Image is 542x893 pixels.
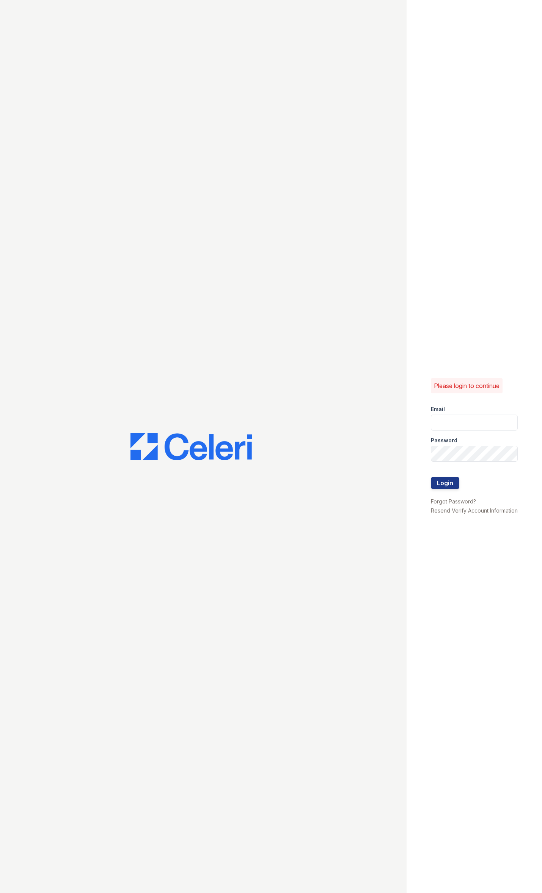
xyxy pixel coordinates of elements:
[434,381,500,390] p: Please login to continue
[431,437,457,444] label: Password
[431,498,476,505] a: Forgot Password?
[431,507,518,514] a: Resend Verify Account Information
[431,477,459,489] button: Login
[431,405,445,413] label: Email
[130,433,252,460] img: CE_Logo_Blue-a8612792a0a2168367f1c8372b55b34899dd931a85d93a1a3d3e32e68fde9ad4.png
